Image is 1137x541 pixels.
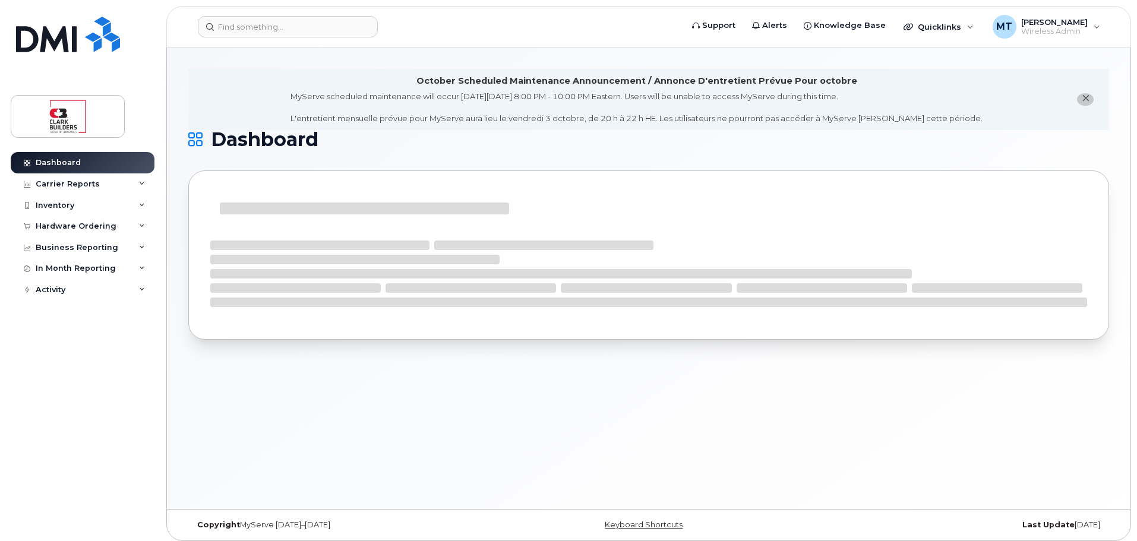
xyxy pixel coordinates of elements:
div: MyServe scheduled maintenance will occur [DATE][DATE] 8:00 PM - 10:00 PM Eastern. Users will be u... [290,91,983,124]
button: close notification [1077,93,1094,106]
div: [DATE] [802,520,1109,530]
div: October Scheduled Maintenance Announcement / Annonce D'entretient Prévue Pour octobre [416,75,857,87]
strong: Copyright [197,520,240,529]
strong: Last Update [1022,520,1075,529]
div: MyServe [DATE]–[DATE] [188,520,495,530]
a: Keyboard Shortcuts [605,520,683,529]
span: Dashboard [211,131,318,148]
